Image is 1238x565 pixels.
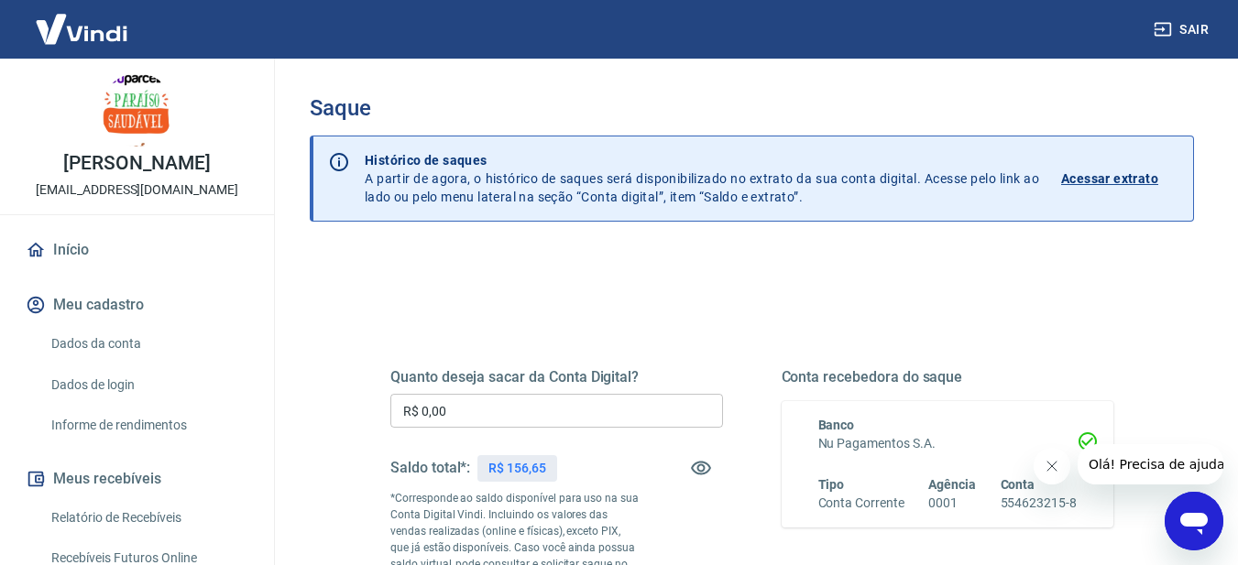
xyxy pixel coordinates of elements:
[44,499,252,537] a: Relatório de Recebíveis
[1165,492,1223,550] iframe: Botão para abrir a janela de mensagens
[818,418,855,432] span: Banco
[22,459,252,499] button: Meus recebíveis
[390,459,470,477] h5: Saldo total*:
[818,494,904,513] h6: Conta Corrente
[310,95,1194,121] h3: Saque
[365,151,1039,169] p: Histórico de saques
[1078,444,1223,484] iframe: Mensagem da empresa
[36,180,238,200] p: [EMAIL_ADDRESS][DOMAIN_NAME]
[1061,151,1178,206] a: Acessar extrato
[390,368,723,386] h5: Quanto deseja sacar da Conta Digital?
[22,285,252,325] button: Meu cadastro
[782,368,1114,386] h5: Conta recebedora do saque
[365,151,1039,206] p: A partir de agora, o histórico de saques será disponibilizado no extrato da sua conta digital. Ac...
[44,366,252,404] a: Dados de login
[1061,169,1158,188] p: Acessar extrato
[22,1,141,57] img: Vindi
[1001,494,1077,513] h6: 554623215-8
[1034,448,1070,484] iframe: Fechar mensagem
[63,154,210,173] p: [PERSON_NAME]
[928,494,976,513] h6: 0001
[818,477,845,492] span: Tipo
[11,13,154,27] span: Olá! Precisa de ajuda?
[928,477,976,492] span: Agência
[22,230,252,270] a: Início
[44,325,252,363] a: Dados da conta
[44,407,252,444] a: Informe de rendimentos
[488,459,546,478] p: R$ 156,65
[101,73,174,147] img: 3cc1d2fa-08a1-43b1-a04a-3cc8dad865f1.jpeg
[818,434,1078,453] h6: Nu Pagamentos S.A.
[1150,13,1216,47] button: Sair
[1001,477,1035,492] span: Conta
